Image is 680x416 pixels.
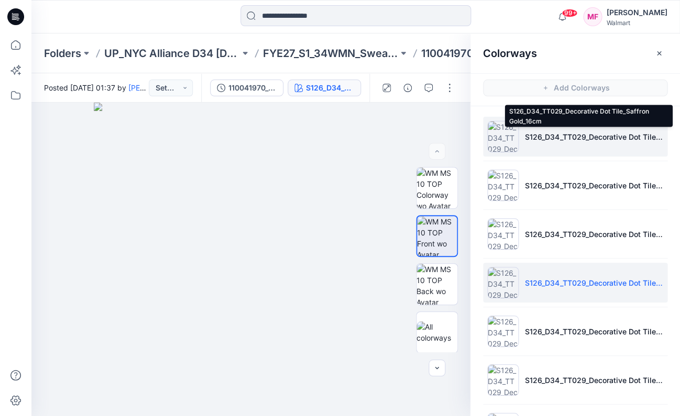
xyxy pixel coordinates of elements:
img: All colorways [416,321,457,343]
p: 110041970_ADM_Crew Neck Button Front Cardigan [421,46,557,61]
img: WM MS 10 TOP Back wo Avatar [416,264,457,305]
h2: Colorways [483,47,537,60]
span: Posted [DATE] 01:37 by [44,82,149,93]
img: eyJhbGciOiJIUzI1NiIsImtpZCI6IjAiLCJzbHQiOiJzZXMiLCJ0eXAiOiJKV1QifQ.eyJkYXRhIjp7InR5cGUiOiJzdG9yYW... [94,103,408,416]
button: 110041970_ColorRun_Crew Neck Button Front Cardigan-Print-4-7 [210,80,283,96]
div: [PERSON_NAME] [606,6,667,19]
p: S126_D34_TT029_Decorative Dot Tile_Peach Lily_16cm 1 [525,326,663,337]
img: S126_D34_TT029_Decorative Dot Tile_English Rose_16cm_printer info 1 [487,218,519,250]
div: Walmart [606,19,667,27]
p: S126_D34_TT029_Decorative Dot Tile_Saffron Gold_16cm [525,131,663,142]
a: Folders [44,46,81,61]
div: S126_D34_TT029_Decorative Dot Tile_Peach Lily_16cm [306,82,354,94]
a: [PERSON_NAME] [128,83,188,92]
p: S126_D34_TT029_Decorative Dot Tile_Peach Lily_16cm [525,277,663,288]
button: S126_D34_TT029_Decorative Dot Tile_Peach Lily_16cm [288,80,361,96]
img: S126_D34_TT029_Decorative Dot Tile_Peach Lily_16cm 1 [487,316,519,347]
img: S126_D34_TT029_Decorative Dot Tile_English Rose_16cm_printer info [487,170,519,201]
img: WM MS 10 TOP Colorway wo Avatar [416,167,457,208]
button: Details [399,80,416,96]
a: UP_NYC Alliance D34 [DEMOGRAPHIC_DATA] Sweaters [104,46,240,61]
p: S126_D34_TT029_Decorative Dot Tile_English Rose_16cm_printer info [525,180,663,191]
img: S126_D34_TT029_Decorative Dot Tile_Saffron Gold_16cm [487,121,519,152]
img: WM MS 10 TOP Front wo Avatar [417,216,457,256]
span: 99+ [562,9,577,17]
div: 110041970_ColorRun_Crew Neck Button Front Cardigan-Print-4-7 [228,82,277,94]
img: S126_D34_TT029_Decorative Dot Tile_Winter White_16cm [487,364,519,396]
p: S126_D34_TT029_Decorative Dot Tile_English Rose_16cm_printer info 1 [525,229,663,240]
img: S126_D34_TT029_Decorative Dot Tile_Peach Lily_16cm [487,267,519,298]
div: MF [583,7,602,26]
a: FYE27_S1_34WMN_Sweaters_NYCA [263,46,399,61]
p: S126_D34_TT029_Decorative Dot Tile_Winter White_16cm [525,375,663,386]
